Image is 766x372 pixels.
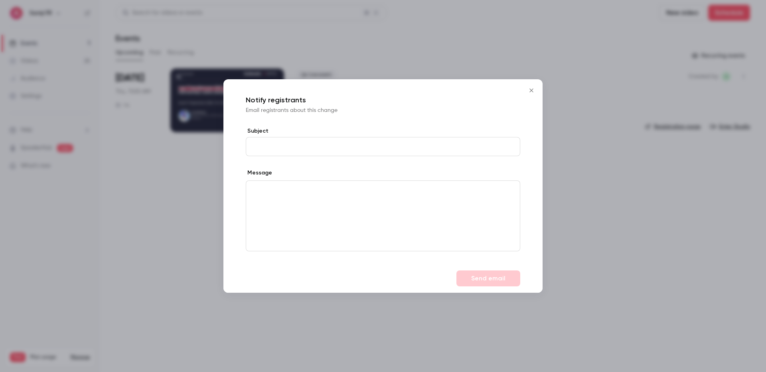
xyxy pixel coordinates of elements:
p: Email registrants about this change [246,106,520,114]
button: Close [523,82,539,98]
label: Subject [246,127,520,135]
div: editor [246,181,520,251]
p: Notify registrants [246,95,520,105]
label: Message [246,169,272,177]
